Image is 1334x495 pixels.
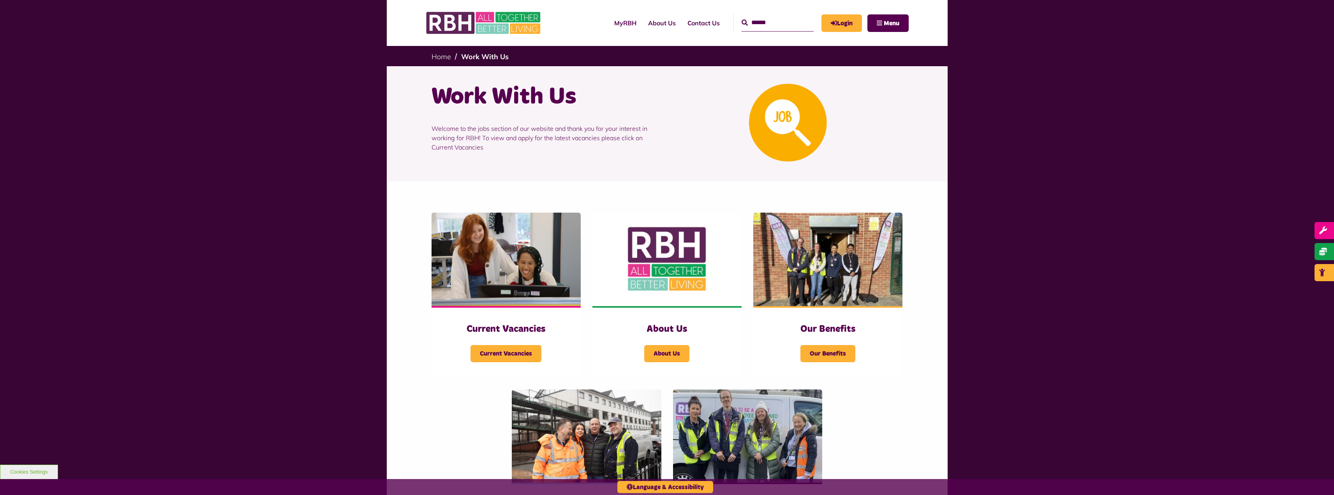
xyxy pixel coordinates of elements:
img: Looking For A Job [749,84,827,162]
img: RBH [426,8,543,38]
a: Work With Us [461,52,509,61]
a: About Us [642,12,682,33]
h3: Current Vacancies [447,323,565,335]
span: Our Benefits [800,345,855,362]
span: About Us [644,345,689,362]
a: MyRBH [821,14,862,32]
img: RBH Logo Social Media 480X360 (1) [592,213,742,306]
iframe: Netcall Web Assistant for live chat [1299,460,1334,495]
a: About Us About Us [592,213,742,378]
a: Current Vacancies Current Vacancies [432,213,581,378]
a: Home [432,52,451,61]
p: Welcome to the jobs section of our website and thank you for your interest in working for RBH! To... [432,112,661,164]
h3: Our Benefits [769,323,887,335]
a: MyRBH [608,12,642,33]
a: Contact Us [682,12,726,33]
span: Menu [884,20,899,26]
button: Language & Accessibility [617,481,713,493]
a: Our Benefits Our Benefits [753,213,902,378]
h1: Work With Us [432,82,661,112]
span: Current Vacancies [471,345,541,362]
img: Dropinfreehold2 [753,213,902,306]
img: SAZMEDIA RBH 21FEB24 46 [512,389,661,483]
h3: About Us [608,323,726,335]
img: 391760240 1590016381793435 2179504426197536539 N [673,389,822,483]
button: Navigation [867,14,909,32]
img: IMG 1470 [432,213,581,306]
